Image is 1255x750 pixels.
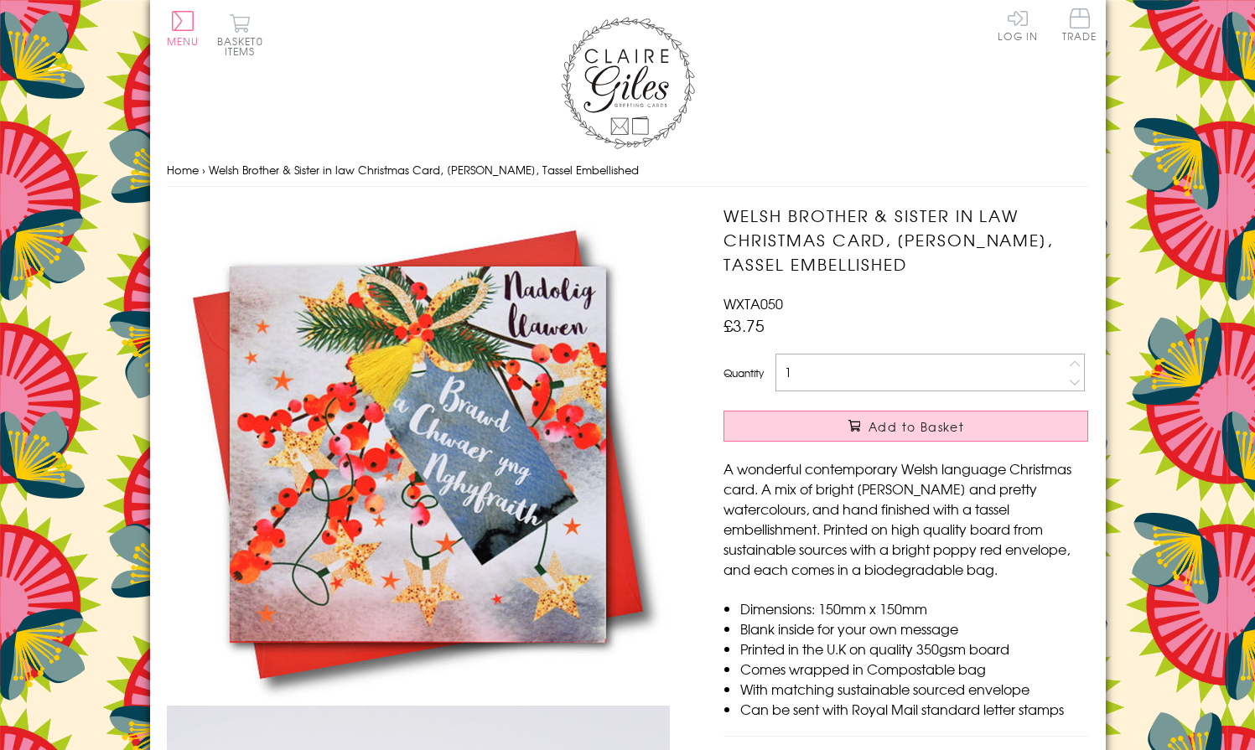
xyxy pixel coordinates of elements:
[1062,8,1097,44] a: Trade
[1062,8,1097,41] span: Trade
[723,313,765,337] span: £3.75
[561,17,695,149] img: Claire Giles Greetings Cards
[740,598,1088,618] li: Dimensions: 150mm x 150mm
[167,153,1089,188] nav: breadcrumbs
[740,618,1088,639] li: Blank inside for your own message
[202,162,205,178] span: ›
[723,293,783,313] span: WXTA050
[167,162,199,178] a: Home
[167,34,200,49] span: Menu
[209,162,639,178] span: Welsh Brother & Sister in law Christmas Card, [PERSON_NAME], Tassel Embellished
[869,418,964,435] span: Add to Basket
[217,13,263,56] button: Basket0 items
[167,11,200,46] button: Menu
[740,699,1088,719] li: Can be sent with Royal Mail standard letter stamps
[723,458,1088,579] p: A wonderful contemporary Welsh language Christmas card. A mix of bright [PERSON_NAME] and pretty ...
[723,411,1088,442] button: Add to Basket
[723,204,1088,276] h1: Welsh Brother & Sister in law Christmas Card, [PERSON_NAME], Tassel Embellished
[740,639,1088,659] li: Printed in the U.K on quality 350gsm board
[167,204,670,706] img: Welsh Brother & Sister in law Christmas Card, Nadolig Llawen, Tassel Embellished
[225,34,263,59] span: 0 items
[740,659,1088,679] li: Comes wrapped in Compostable bag
[740,679,1088,699] li: With matching sustainable sourced envelope
[998,8,1038,41] a: Log In
[723,365,764,380] label: Quantity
